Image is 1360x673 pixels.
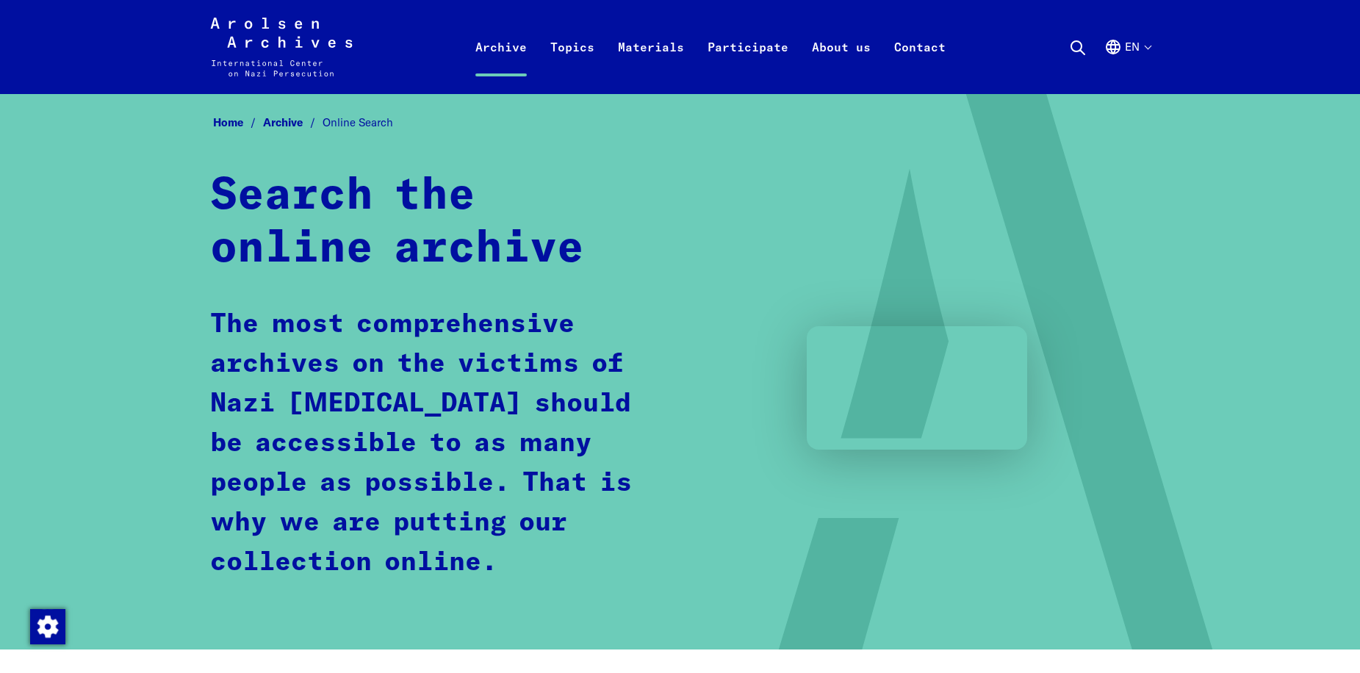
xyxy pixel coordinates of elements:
[30,609,65,644] img: Change consent
[800,35,882,94] a: About us
[464,35,539,94] a: Archive
[882,35,957,94] a: Contact
[210,174,584,271] strong: Search the online archive
[210,305,655,583] p: The most comprehensive archives on the victims of Nazi [MEDICAL_DATA] should be accessible to as ...
[29,608,65,644] div: Change consent
[464,18,957,76] nav: Primary
[606,35,696,94] a: Materials
[696,35,800,94] a: Participate
[213,115,263,129] a: Home
[210,112,1151,134] nav: Breadcrumb
[323,115,393,129] span: Online Search
[263,115,323,129] a: Archive
[1104,38,1151,91] button: English, language selection
[539,35,606,94] a: Topics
